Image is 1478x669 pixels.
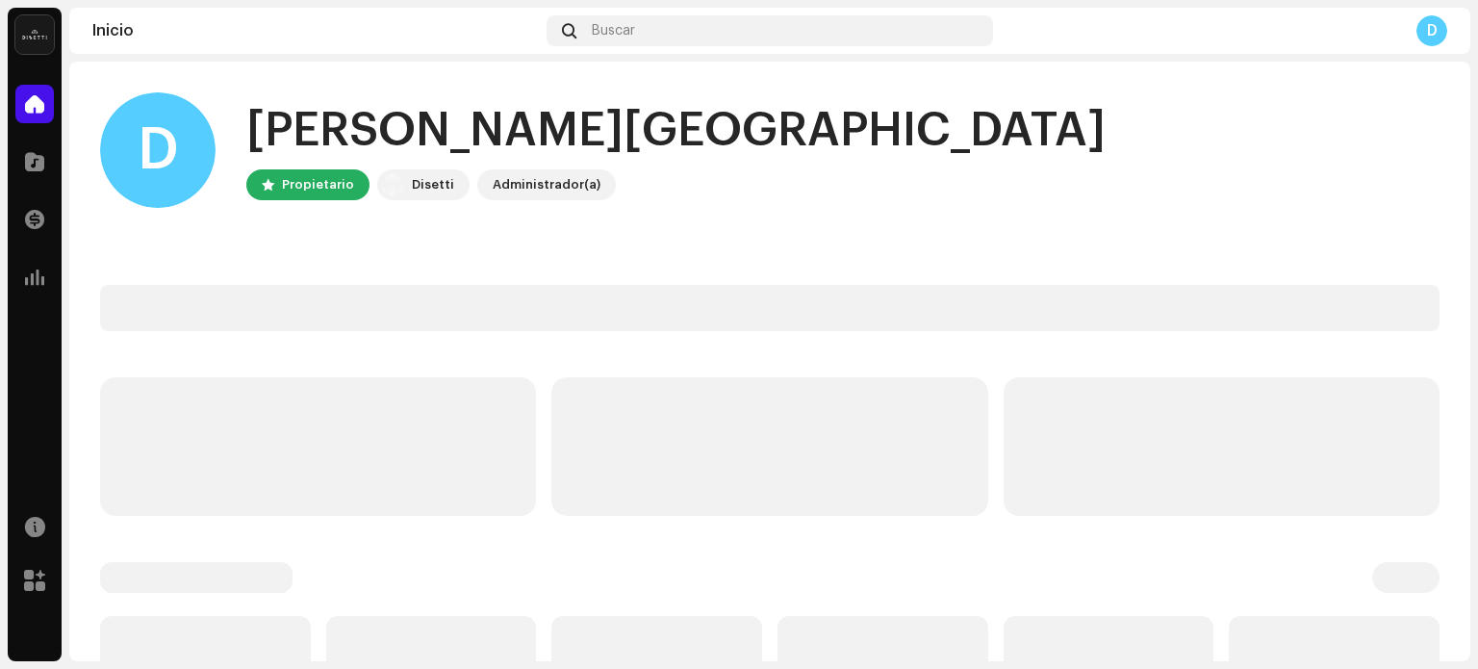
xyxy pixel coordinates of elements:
[15,15,54,54] img: 02a7c2d3-3c89-4098-b12f-2ff2945c95ee
[493,173,600,196] div: Administrador(a)
[92,23,539,39] div: Inicio
[412,173,454,196] div: Disetti
[592,23,635,39] span: Buscar
[282,173,354,196] div: Propietario
[1416,15,1447,46] div: D
[246,100,1106,162] div: [PERSON_NAME][GEOGRAPHIC_DATA]
[381,173,404,196] img: 02a7c2d3-3c89-4098-b12f-2ff2945c95ee
[100,92,216,208] div: D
